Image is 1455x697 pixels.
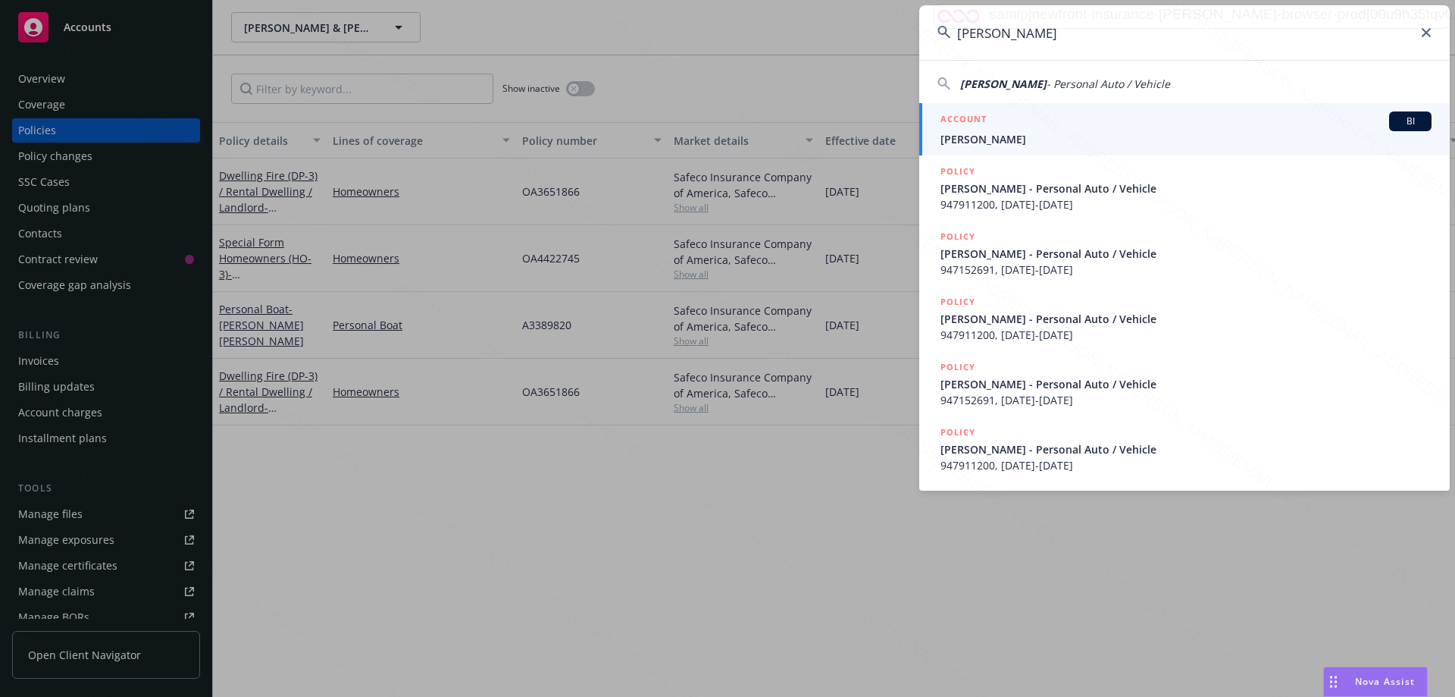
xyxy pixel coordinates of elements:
[940,229,975,244] h5: POLICY
[919,351,1450,416] a: POLICY[PERSON_NAME] - Personal Auto / Vehicle947152691, [DATE]-[DATE]
[940,181,1432,196] span: [PERSON_NAME] - Personal Auto / Vehicle
[940,246,1432,262] span: [PERSON_NAME] - Personal Auto / Vehicle
[940,376,1432,392] span: [PERSON_NAME] - Personal Auto / Vehicle
[940,457,1432,473] span: 947911200, [DATE]-[DATE]
[940,311,1432,327] span: [PERSON_NAME] - Personal Auto / Vehicle
[1355,675,1415,688] span: Nova Assist
[960,77,1047,91] span: [PERSON_NAME]
[940,359,975,375] h5: POLICY
[940,262,1432,278] span: 947152691, [DATE]-[DATE]
[1324,667,1343,696] div: Drag to move
[919,103,1450,155] a: ACCOUNTBI[PERSON_NAME]
[919,155,1450,221] a: POLICY[PERSON_NAME] - Personal Auto / Vehicle947911200, [DATE]-[DATE]
[919,221,1450,286] a: POLICY[PERSON_NAME] - Personal Auto / Vehicle947152691, [DATE]-[DATE]
[940,164,975,179] h5: POLICY
[919,416,1450,482] a: POLICY[PERSON_NAME] - Personal Auto / Vehicle947911200, [DATE]-[DATE]
[940,294,975,309] h5: POLICY
[940,196,1432,212] span: 947911200, [DATE]-[DATE]
[919,286,1450,351] a: POLICY[PERSON_NAME] - Personal Auto / Vehicle947911200, [DATE]-[DATE]
[940,425,975,440] h5: POLICY
[1395,115,1425,128] span: BI
[919,5,1450,60] input: Search...
[940,131,1432,147] span: [PERSON_NAME]
[1047,77,1170,91] span: - Personal Auto / Vehicle
[940,392,1432,408] span: 947152691, [DATE]-[DATE]
[1323,667,1428,697] button: Nova Assist
[940,111,987,130] h5: ACCOUNT
[940,441,1432,457] span: [PERSON_NAME] - Personal Auto / Vehicle
[940,327,1432,343] span: 947911200, [DATE]-[DATE]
